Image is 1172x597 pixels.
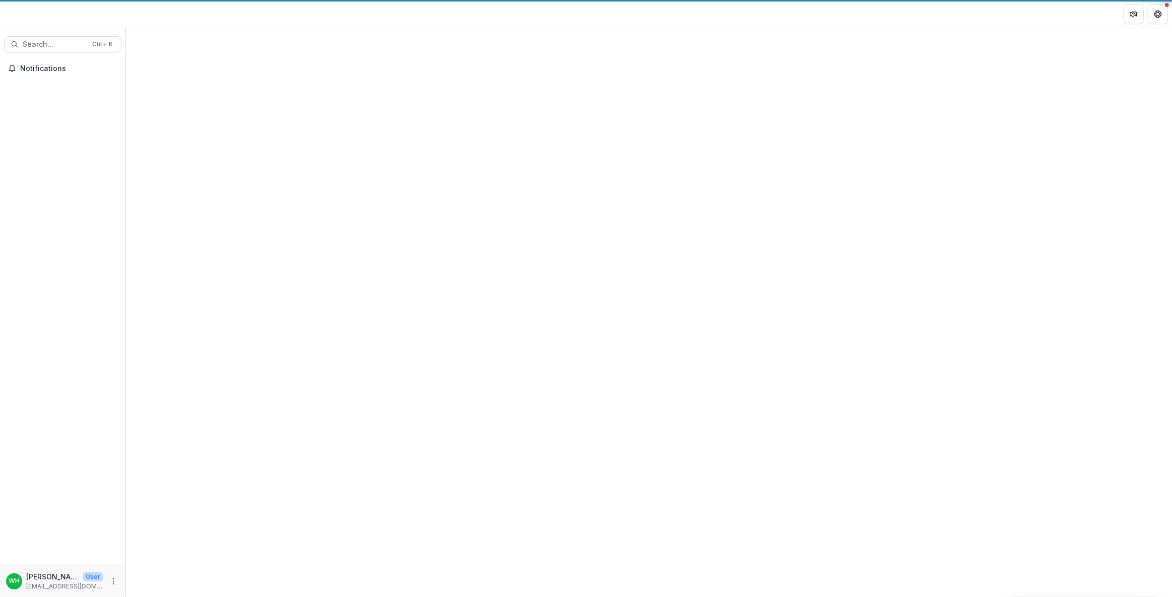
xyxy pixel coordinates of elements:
[26,571,79,582] p: [PERSON_NAME]
[1124,4,1144,24] button: Partners
[4,36,121,52] button: Search...
[130,7,173,21] nav: breadcrumb
[83,572,103,581] p: User
[20,64,117,73] span: Notifications
[1148,4,1168,24] button: Get Help
[4,60,121,77] button: Notifications
[23,40,86,49] span: Search...
[107,575,119,587] button: More
[90,39,115,50] div: Ctrl + K
[26,582,103,591] p: [EMAIL_ADDRESS][DOMAIN_NAME]
[9,578,20,584] div: Wes Hadley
